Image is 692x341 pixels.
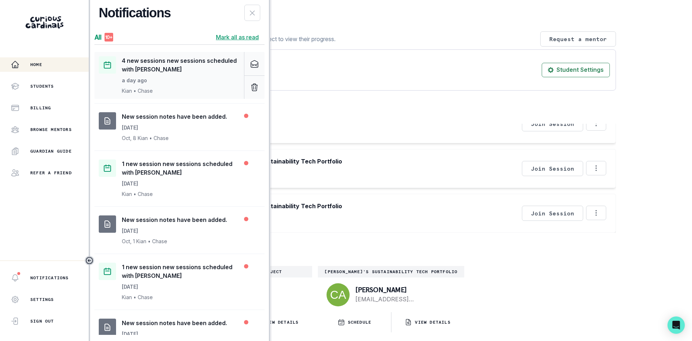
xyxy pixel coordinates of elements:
[94,108,244,146] a: New session notes have been added.[DATE]Oct, 8 Kian • Chase
[30,62,42,67] p: Home
[318,312,391,332] button: SCHEDULE
[166,16,616,29] p: Your Students
[355,286,452,293] p: [PERSON_NAME]
[586,161,606,175] button: Options
[122,87,153,95] p: Kian • Chase
[327,283,350,306] img: svg
[244,76,265,99] button: Delete
[122,159,240,177] p: 1 new session new sessions scheduled with [PERSON_NAME]
[122,330,138,338] p: [DATE]
[244,52,265,75] button: Mark as read
[210,30,265,44] button: Mark all as read
[30,127,72,132] p: Browse Mentors
[30,170,72,176] p: Refer a friend
[30,148,72,154] p: Guardian Guide
[105,33,113,41] div: 10+
[263,319,298,325] p: VIEW DETAILS
[94,30,113,44] button: All
[391,312,464,332] button: VIEW DETAILS
[122,293,153,301] p: Kian • Chase
[30,83,54,89] p: Students
[26,16,63,29] img: Curious Cardinals Logo
[586,206,606,220] button: Options
[94,155,244,202] a: 1 new session new sessions scheduled with [PERSON_NAME][DATE]Kian • Chase
[348,319,372,325] p: SCHEDULE
[30,105,51,111] p: Billing
[122,237,167,245] p: Oct, 1 Kian • Chase
[122,227,138,235] p: [DATE]
[415,319,450,325] p: VIEW DETAILS
[540,31,616,47] button: Request a mentor
[122,112,227,121] p: New session notes have been added.
[30,297,54,302] p: Settings
[94,258,244,305] a: 1 new session new sessions scheduled with [PERSON_NAME][DATE]Kian • Chase
[122,76,147,84] p: a day ago
[166,108,616,121] p: Upcoming sessions
[667,316,685,334] div: Open Intercom Messenger
[122,180,138,187] p: [DATE]
[122,134,169,142] p: Oct, 8 Kian • Chase
[122,283,138,290] p: [DATE]
[542,63,610,77] button: Student Settings
[30,275,69,281] p: Notifications
[94,52,244,99] a: 4 new sessions new sessions scheduled with [PERSON_NAME]a day agoKian • Chase
[30,318,54,324] p: Sign Out
[204,202,342,210] p: [PERSON_NAME]'s Sustainability Tech Portfolio
[166,250,616,263] p: Your Engagements
[122,215,227,224] p: New session notes have been added.
[522,206,583,221] button: Join Session
[204,157,342,166] p: [PERSON_NAME]'s Sustainability Tech Portfolio
[122,124,138,131] p: [DATE]
[85,256,94,265] button: Toggle sidebar
[355,295,452,303] a: [EMAIL_ADDRESS][DOMAIN_NAME]
[522,161,583,176] button: Join Session
[122,319,227,327] p: New session notes have been added.
[122,190,153,198] p: Kian • Chase
[244,5,260,21] button: Close Notifications Panel
[99,5,170,21] h2: Notifications
[122,56,240,74] p: 4 new sessions new sessions scheduled with [PERSON_NAME]
[239,312,312,332] button: VIEW DETAILS
[94,211,244,249] a: New session notes have been added.[DATE]Oct, 1 Kian • Chase
[321,269,461,275] p: [PERSON_NAME]'s Sustainability Tech Portfolio
[522,116,583,131] button: Join Session
[122,263,240,280] p: 1 new session new sessions scheduled with [PERSON_NAME]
